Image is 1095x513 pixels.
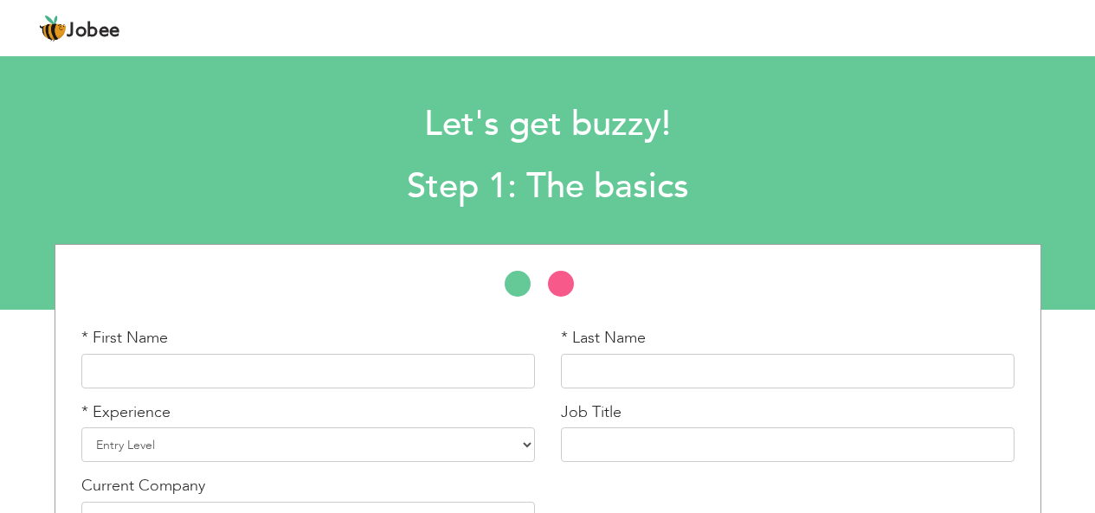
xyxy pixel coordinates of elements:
h2: Step 1: The basics [150,164,945,209]
h1: Let's get buzzy! [150,102,945,147]
label: * Experience [81,401,171,424]
span: Jobee [67,22,120,41]
label: Job Title [561,401,622,424]
label: * First Name [81,327,168,349]
label: * Last Name [561,327,646,349]
label: Current Company [81,475,205,497]
img: jobee.io [39,15,67,42]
